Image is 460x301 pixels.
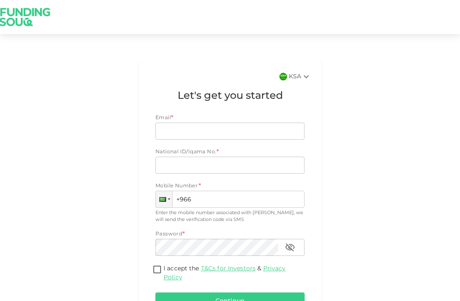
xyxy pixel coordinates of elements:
[151,264,164,276] span: termsConditionsForInvestmentsAccepted
[155,191,305,208] input: 1 (702) 123-4567
[155,123,295,140] input: email
[156,191,172,207] div: Saudi Arabia: + 966
[289,72,311,82] div: KSA
[279,73,287,80] img: flag-sa.b9a346574cdc8950dd34b50780441f57.svg
[155,239,278,256] input: password
[155,232,182,237] span: Password
[155,157,305,174] input: nationalId
[155,115,171,120] span: Email
[155,209,305,224] div: Enter the mobile number associated with [PERSON_NAME], we will send the verification code via SMS
[155,89,305,104] h1: Let's get you started
[155,182,198,191] span: Mobile Number
[155,149,216,155] span: National ID/Iqama No.
[164,266,285,281] span: I accept the &
[201,266,256,272] a: T&Cs for Investors
[164,266,285,281] a: Privacy Policy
